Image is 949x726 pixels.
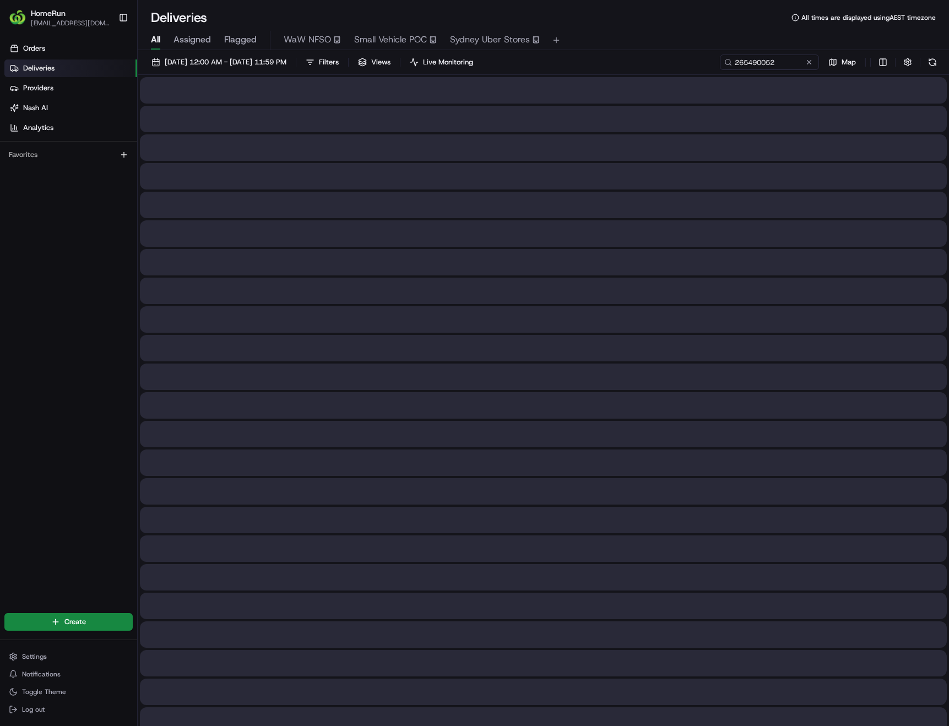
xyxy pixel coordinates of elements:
button: Create [4,613,133,631]
span: Analytics [23,123,53,133]
button: Refresh [925,55,940,70]
span: Map [842,57,856,67]
div: Favorites [4,146,133,164]
button: Notifications [4,667,133,682]
span: Assigned [173,33,211,46]
span: Filters [319,57,339,67]
a: Analytics [4,119,137,137]
span: Log out [22,705,45,714]
a: Nash AI [4,99,137,117]
a: Deliveries [4,59,137,77]
span: Small Vehicle POC [354,33,427,46]
span: All [151,33,160,46]
h1: Deliveries [151,9,207,26]
span: Notifications [22,670,61,679]
button: Map [823,55,861,70]
button: Log out [4,702,133,717]
span: Sydney Uber Stores [450,33,530,46]
a: Providers [4,79,137,97]
span: Create [64,617,86,627]
button: Filters [301,55,344,70]
span: Deliveries [23,63,55,73]
button: HomeRun [31,8,66,19]
span: Live Monitoring [423,57,473,67]
button: Settings [4,649,133,664]
span: Nash AI [23,103,48,113]
button: HomeRunHomeRun[EMAIL_ADDRESS][DOMAIN_NAME] [4,4,114,31]
span: Providers [23,83,53,93]
span: Toggle Theme [22,687,66,696]
button: [EMAIL_ADDRESS][DOMAIN_NAME] [31,19,110,28]
button: Live Monitoring [405,55,478,70]
span: Settings [22,652,47,661]
button: Toggle Theme [4,684,133,700]
a: Orders [4,40,137,57]
button: Views [353,55,395,70]
span: All times are displayed using AEST timezone [801,13,936,22]
span: WaW NFSO [284,33,331,46]
span: Flagged [224,33,257,46]
span: Views [371,57,391,67]
span: [DATE] 12:00 AM - [DATE] 11:59 PM [165,57,286,67]
span: Orders [23,44,45,53]
img: HomeRun [9,9,26,26]
button: [DATE] 12:00 AM - [DATE] 11:59 PM [147,55,291,70]
input: Type to search [720,55,819,70]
